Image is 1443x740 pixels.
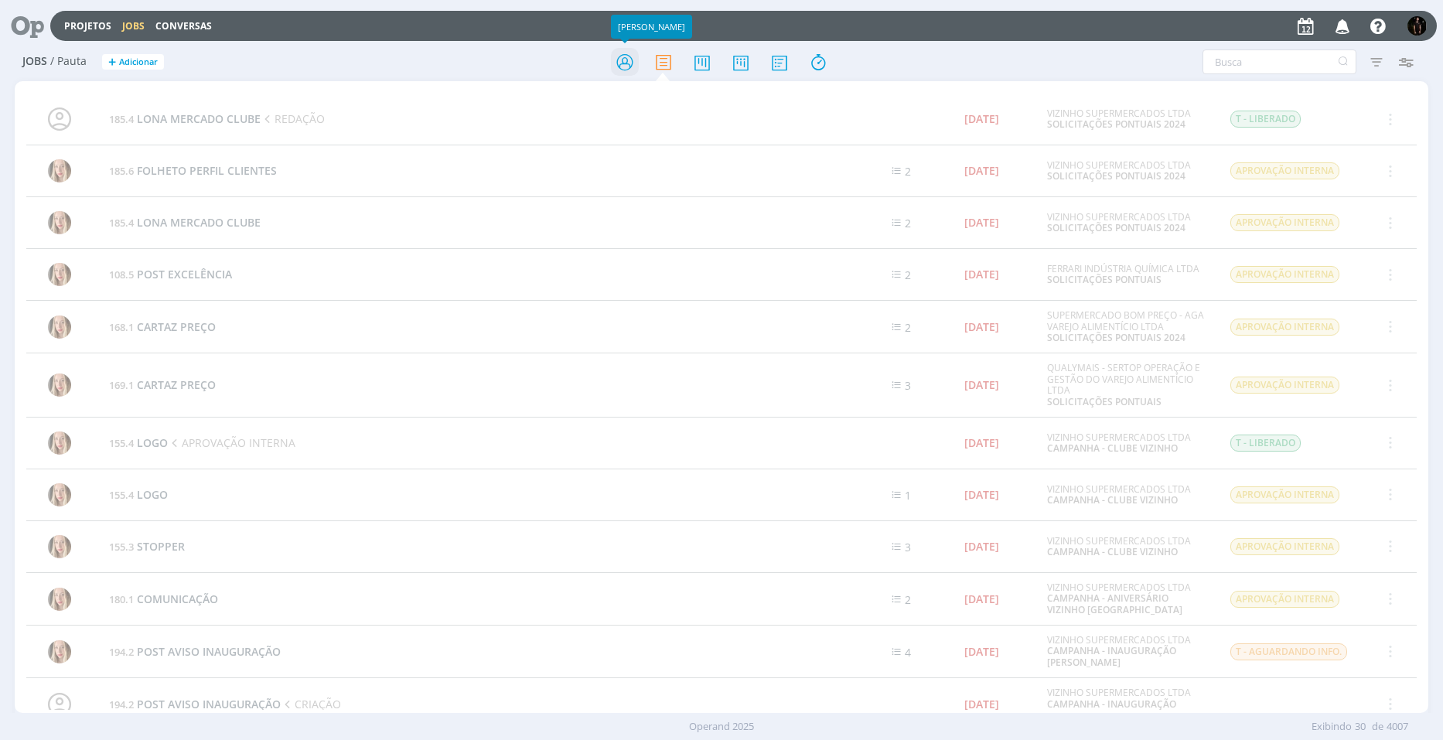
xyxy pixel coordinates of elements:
img: T [48,431,71,455]
span: 1 [905,488,911,503]
span: 4007 [1387,719,1408,735]
span: APROVAÇÃO INTERNA [1230,266,1339,283]
a: Conversas [155,19,212,32]
a: 194.2POST AVISO INAUGURAÇÃO [109,697,281,711]
img: T [48,159,71,182]
span: STOPPER [137,539,185,554]
span: 2 [905,592,911,607]
span: 168.1 [109,320,134,334]
button: Jobs [118,20,149,32]
span: T - LIBERADO [1230,435,1301,452]
span: POST AVISO INAUGURAÇÃO [137,644,281,659]
span: LONA MERCADO CLUBE [137,215,261,230]
img: T [48,640,71,663]
a: CAMPANHA - CLUBE VIZINHO [1047,545,1178,558]
div: VIZINHO SUPERMERCADOS LTDA [1047,160,1206,182]
span: 169.1 [109,378,134,392]
a: 108.5POST EXCELÊNCIA [109,267,232,281]
span: 185.4 [109,216,134,230]
span: 2 [905,164,911,179]
span: LOGO [137,487,168,502]
span: 155.4 [109,488,134,502]
img: T [48,373,71,397]
a: SOLICITAÇÕES PONTUAIS 2024 [1047,169,1185,182]
span: 155.4 [109,436,134,450]
div: VIZINHO SUPERMERCADOS LTDA [1047,484,1206,506]
span: 3 [905,540,911,554]
img: T [48,211,71,234]
span: COMUNICAÇÃO [137,592,218,606]
button: Conversas [151,20,217,32]
span: CARTAZ PREÇO [137,319,216,334]
span: 185.6 [109,164,134,178]
span: T - AGUARDANDO INFO. [1230,643,1347,660]
span: REDAÇÃO [261,111,325,126]
span: APROVAÇÃO INTERNA [1230,377,1339,394]
button: Projetos [60,20,116,32]
span: POST EXCELÊNCIA [137,267,232,281]
a: CAMPANHA - CLUBE VIZINHO [1047,442,1178,455]
span: CARTAZ PREÇO [137,377,216,392]
a: SOLICITAÇÕES PONTUAIS 2024 [1047,118,1185,131]
span: + [108,54,116,70]
div: [DATE] [964,217,999,228]
div: QUALYMAIS - SERTOP OPERAÇÃO E GESTÃO DO VAREJO ALIMENTÍCIO LTDA [1047,363,1206,408]
img: T [48,483,71,506]
span: 155.3 [109,540,134,554]
div: [DATE] [964,489,999,500]
button: +Adicionar [102,54,164,70]
div: [DATE] [964,438,999,448]
button: C [1407,12,1428,39]
span: APROVAÇÃO INTERNA [168,435,295,450]
div: FERRARI INDÚSTRIA QUÍMICA LTDA [1047,264,1206,286]
span: 194.2 [109,645,134,659]
a: 185.4LONA MERCADO CLUBE [109,111,261,126]
a: 168.1CARTAZ PREÇO [109,319,216,334]
span: APROVAÇÃO INTERNA [1230,486,1339,503]
a: Jobs [122,19,145,32]
img: C [1407,16,1427,36]
span: APROVAÇÃO INTERNA [1230,214,1339,231]
span: 4 [905,645,911,660]
span: 2 [905,268,911,282]
a: 169.1CARTAZ PREÇO [109,377,216,392]
a: 185.6FOLHETO PERFIL CLIENTES [109,163,277,178]
a: 185.4LONA MERCADO CLUBE [109,215,261,230]
span: Exibindo [1312,719,1352,735]
a: 155.4LOGO [109,487,168,502]
span: 108.5 [109,268,134,281]
div: [PERSON_NAME] [611,15,692,39]
span: APROVAÇÃO INTERNA [1230,319,1339,336]
div: [DATE] [964,541,999,552]
div: VIZINHO SUPERMERCADOS LTDA [1047,635,1206,668]
img: T [48,263,71,286]
div: VIZINHO SUPERMERCADOS LTDA [1047,536,1206,558]
a: SOLICITAÇÕES PONTUAIS [1047,395,1162,408]
a: 155.3STOPPER [109,539,185,554]
div: [DATE] [964,269,999,280]
a: 194.2POST AVISO INAUGURAÇÃO [109,644,281,659]
div: VIZINHO SUPERMERCADOS LTDA [1047,108,1206,131]
a: CAMPANHA - ANIVERSÁRIO VIZINHO [GEOGRAPHIC_DATA] [1047,592,1182,616]
span: FOLHETO PERFIL CLIENTES [137,163,277,178]
span: 2 [905,320,911,335]
div: [DATE] [964,646,999,657]
div: [DATE] [964,114,999,124]
div: SUPERMERCADO BOM PREÇO - AGA VAREJO ALIMENTÍCIO LTDA [1047,310,1206,343]
span: 3 [905,378,911,393]
span: LOGO [137,435,168,450]
a: CAMPANHA - INAUGURAÇÃO [PERSON_NAME] [1047,697,1176,721]
span: LONA MERCADO CLUBE [137,111,261,126]
a: 180.1COMUNICAÇÃO [109,592,218,606]
input: Busca [1202,49,1356,74]
span: de [1372,719,1383,735]
div: [DATE] [964,699,999,710]
a: SOLICITAÇÕES PONTUAIS 2024 [1047,331,1185,344]
span: 30 [1355,719,1366,735]
a: CAMPANHA - INAUGURAÇÃO [PERSON_NAME] [1047,644,1176,668]
span: 185.4 [109,112,134,126]
div: [DATE] [964,594,999,605]
span: APROVAÇÃO INTERNA [1230,162,1339,179]
span: CRIAÇÃO [281,697,341,711]
div: VIZINHO SUPERMERCADOS LTDA [1047,687,1206,721]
